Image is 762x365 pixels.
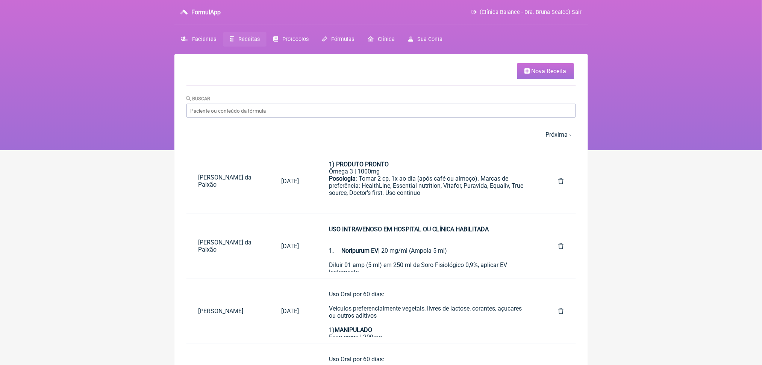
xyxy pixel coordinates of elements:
[329,161,389,168] strong: 1) PRODUTO PRONTO
[192,36,217,42] span: Pacientes
[418,36,443,42] span: Sua Conta
[329,175,356,182] strong: Posologia
[270,237,311,256] a: [DATE]
[238,36,260,42] span: Receitas
[317,155,541,207] a: 1) PRODUTO PRONTOÔmega 3 | 1000mgPosologia: Tomar 2 cp, 1x ao dia (após café ou almoço). Marcas d...
[342,247,379,254] strong: Noripurum EV
[329,333,529,341] div: Feno-grego | 200mg
[191,9,221,16] h3: FormulApp
[317,285,541,337] a: Uso Oral por 60 dias:Veículos preferencialmente vegetais, livres de lactose, corantes, açucares o...
[329,175,529,219] div: : Tomar 2 cp, 1x ao dia (após café ou almoço). Marcas de preferência: HealthLine, Essential nutri...
[329,226,489,254] strong: USO INTRAVENOSO EM HOSPITAL OU CLÍNICA HABILITADA 1.
[329,226,529,254] div: | 20 mg/ml (Ampola 5 ml)
[270,302,311,321] a: [DATE]
[282,36,309,42] span: Protocolos
[401,32,449,47] a: Sua Conta
[270,172,311,191] a: [DATE]
[471,9,582,15] a: (Clínica Balance - Dra. Bruna Scalco) Sair
[480,9,582,15] span: (Clínica Balance - Dra. Bruna Scalco) Sair
[174,32,223,47] a: Pacientes
[331,36,354,42] span: Fórmulas
[223,32,267,47] a: Receitas
[186,104,576,118] input: Paciente ou conteúdo da fórmula
[267,32,315,47] a: Protocolos
[186,168,270,194] a: [PERSON_NAME] da Paixão
[317,220,541,272] a: USO INTRAVENOSO EM HOSPITAL OU CLÍNICA HABILITADA1. Noripurum EV| 20 mg/ml (Ampola 5 ml)Diluir 01...
[329,168,529,175] div: Ômega 3 | 1000mg
[546,131,571,138] a: Próxima ›
[186,96,211,101] label: Buscar
[329,291,529,333] div: Uso Oral por 60 dias: Veículos preferencialmente vegetais, livres de lactose, corantes, açucares ...
[378,36,395,42] span: Clínica
[186,233,270,259] a: [PERSON_NAME] da Paixão
[361,32,401,47] a: Clínica
[315,32,361,47] a: Fórmulas
[186,127,576,143] nav: pager
[335,326,373,333] strong: MANIPULADO
[532,68,567,75] span: Nova Receita
[186,302,270,321] a: [PERSON_NAME]
[517,63,574,79] a: Nova Receita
